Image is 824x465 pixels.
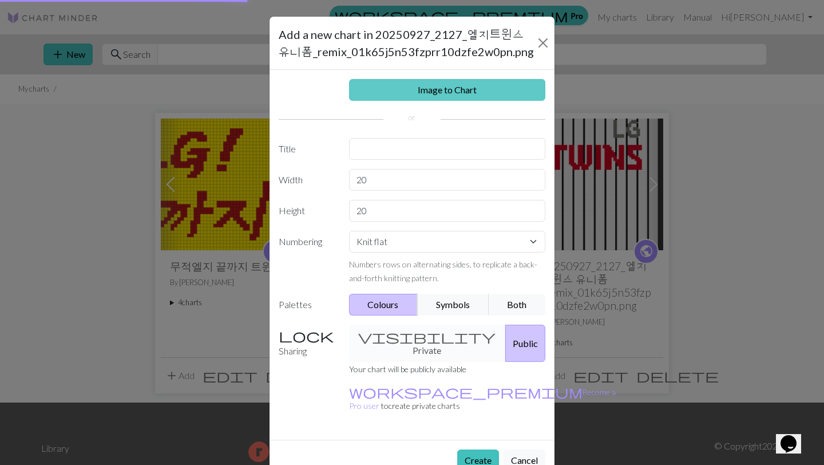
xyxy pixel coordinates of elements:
[272,200,342,222] label: Height
[536,34,550,52] button: Close
[489,294,546,316] button: Both
[417,294,489,316] button: Symbols
[349,259,537,283] small: Numbers rows on alternating sides, to replicate a back-and-forth knitting pattern.
[349,364,466,374] small: Your chart will be publicly available
[272,325,342,362] label: Sharing
[279,26,536,60] h5: Add a new chart in 20250927_2127_엘지트윈스 유니폼_remix_01k65j5n53fzprr10dzfe2w0pn.png
[272,169,342,191] label: Width
[349,387,616,411] a: Become a Pro user
[349,384,583,400] span: workspace_premium
[505,325,545,362] button: Public
[776,419,813,454] iframe: chat widget
[272,294,342,316] label: Palettes
[349,387,616,411] small: to create private charts
[349,79,546,101] a: Image to Chart
[272,231,342,285] label: Numbering
[349,294,418,316] button: Colours
[272,138,342,160] label: Title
